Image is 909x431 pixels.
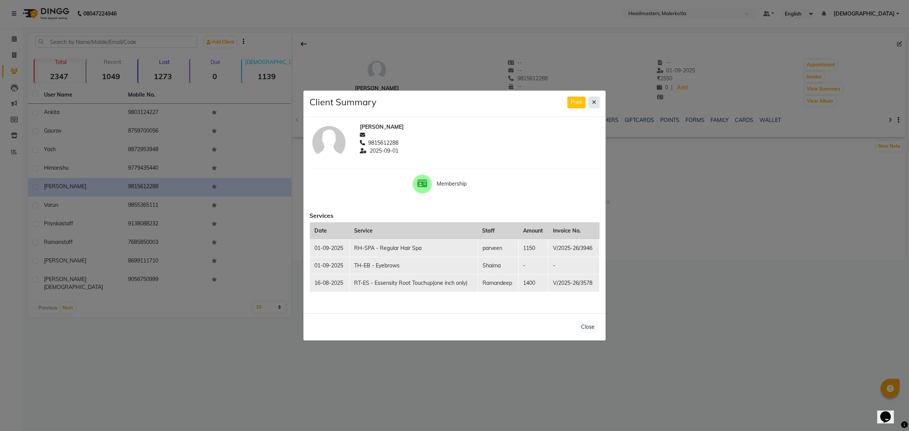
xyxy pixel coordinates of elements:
[548,239,600,257] td: V/2025-26/3946
[310,257,350,274] td: 01-09-2025
[548,274,600,292] td: V/2025-26/3578
[370,147,398,155] span: 2025-09-01
[350,274,478,292] td: RT-ES - Essensity Root Touchup(one inch only)
[478,257,518,274] td: Shaima
[548,257,600,274] td: -
[350,222,478,240] th: Service
[478,222,518,240] th: Staff
[310,239,350,257] td: 01-09-2025
[519,239,548,257] td: 1150
[478,239,518,257] td: parveen
[310,222,350,240] th: Date
[567,97,586,108] button: Print
[877,401,901,423] iframe: chat widget
[519,274,548,292] td: 1400
[350,257,478,274] td: TH-EB - Eyebrows
[578,321,598,333] button: Close
[519,222,548,240] th: Amount
[368,139,398,147] span: 9815612288
[519,257,548,274] td: -
[309,212,600,219] h6: Services
[350,239,478,257] td: RH-SPA - Regular Hair Spa
[548,222,600,240] th: Invoice No.
[437,180,496,188] span: Membership
[309,97,376,108] h4: Client Summary
[478,274,518,292] td: Ramandeep
[310,274,350,292] td: 16-08-2025
[360,123,404,131] span: [PERSON_NAME]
